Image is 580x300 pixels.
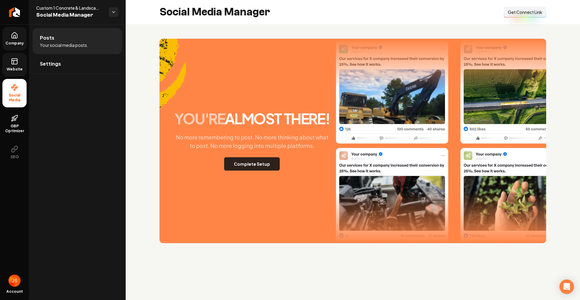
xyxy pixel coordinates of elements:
span: Company [3,41,26,46]
a: GBP Optimizer [2,110,27,138]
img: Accent [159,39,186,126]
p: No more remembering to post. No more thinking about what to post. No more logging into multiple p... [170,133,333,150]
h2: Social Media Manager [159,6,270,18]
span: you're [174,109,225,128]
span: Get Connect Link [508,9,542,15]
span: GBP Optimizer [2,124,27,133]
a: Settings [33,54,122,73]
img: Rebolt Logo [9,7,20,17]
span: Website [4,67,25,72]
span: SEO [8,155,21,159]
h2: almost there! [174,111,330,126]
button: Complete Setup [224,157,280,171]
span: Settings [40,60,61,67]
span: Social Media Manager [36,11,104,19]
div: Open Intercom Messenger [559,279,574,294]
span: Your social media posts. [40,42,88,48]
img: Post Two [460,48,573,257]
a: Website [2,53,27,77]
img: Post One [336,34,448,243]
button: Open user button [8,275,21,287]
a: Company [2,27,27,51]
button: Get Connect Link [504,7,546,18]
span: Social Media [2,93,27,103]
span: Account [6,289,23,294]
span: Custom 1 Concrete & Landscaping [36,5,104,11]
img: James Shamoun [8,275,21,287]
span: Posts [40,34,54,41]
button: SEO [2,141,27,164]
